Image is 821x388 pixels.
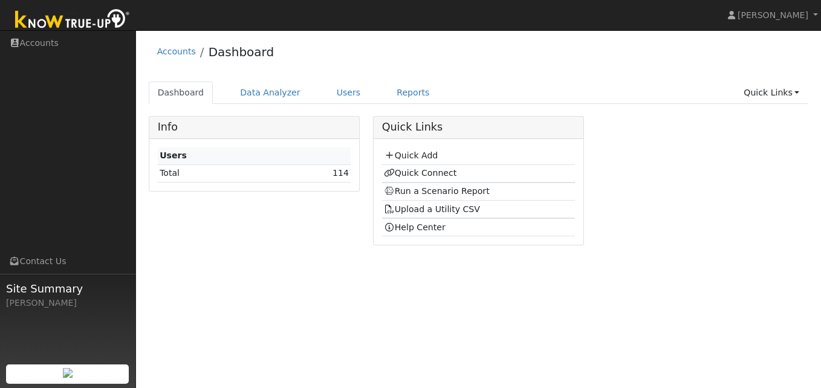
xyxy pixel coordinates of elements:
a: Dashboard [209,45,274,59]
a: Accounts [157,47,196,56]
div: [PERSON_NAME] [6,297,129,309]
a: Reports [388,82,438,104]
span: Site Summary [6,280,129,297]
img: retrieve [63,368,73,378]
img: Know True-Up [9,7,136,34]
a: Data Analyzer [231,82,310,104]
a: Quick Links [735,82,808,104]
span: [PERSON_NAME] [738,10,808,20]
a: Dashboard [149,82,213,104]
a: Users [328,82,370,104]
